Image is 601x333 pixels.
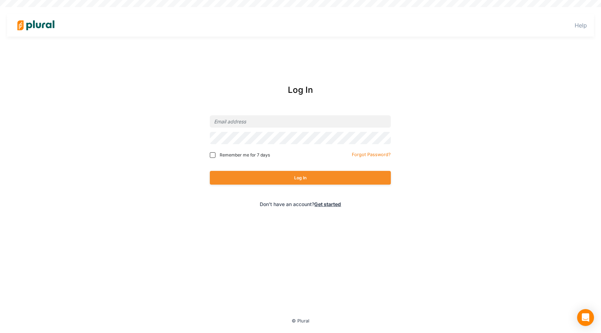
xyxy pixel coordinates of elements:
button: Log In [210,171,391,185]
a: Help [575,22,587,29]
input: Remember me for 7 days [210,152,215,158]
small: © Plural [292,318,309,324]
div: Log In [180,84,421,96]
small: Forgot Password? [352,152,391,157]
input: Email address [210,115,391,128]
a: Get started [314,201,341,207]
div: Don't have an account? [180,200,421,208]
span: Remember me for 7 days [220,152,270,158]
a: Forgot Password? [352,151,391,158]
img: Logo for Plural [11,13,60,38]
div: Open Intercom Messenger [577,309,594,326]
